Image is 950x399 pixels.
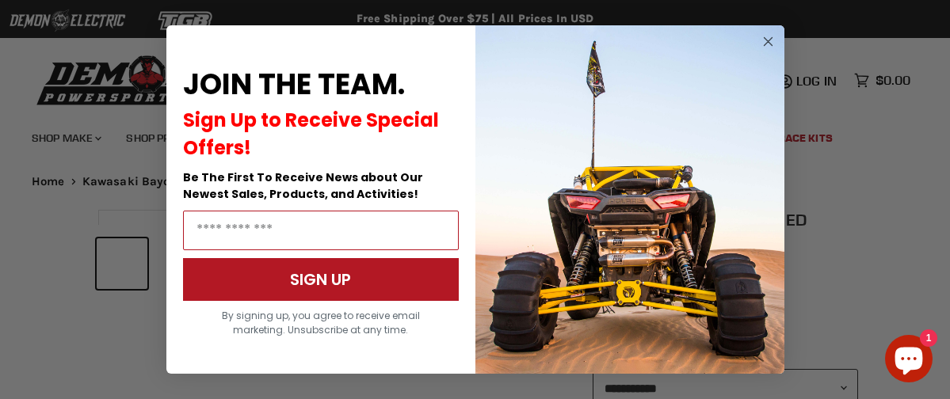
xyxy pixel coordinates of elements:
span: By signing up, you agree to receive email marketing. Unsubscribe at any time. [222,309,420,336]
button: Close dialog [758,32,778,51]
span: JOIN THE TEAM. [183,64,405,104]
img: a9095488-b6e7-41ba-879d-588abfab540b.jpeg [475,25,784,374]
inbox-online-store-chat: Shopify online store chat [880,335,937,386]
span: Be The First To Receive News about Our Newest Sales, Products, and Activities! [183,169,423,202]
span: Sign Up to Receive Special Offers! [183,107,439,161]
button: SIGN UP [183,258,459,301]
input: Email Address [183,211,459,250]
